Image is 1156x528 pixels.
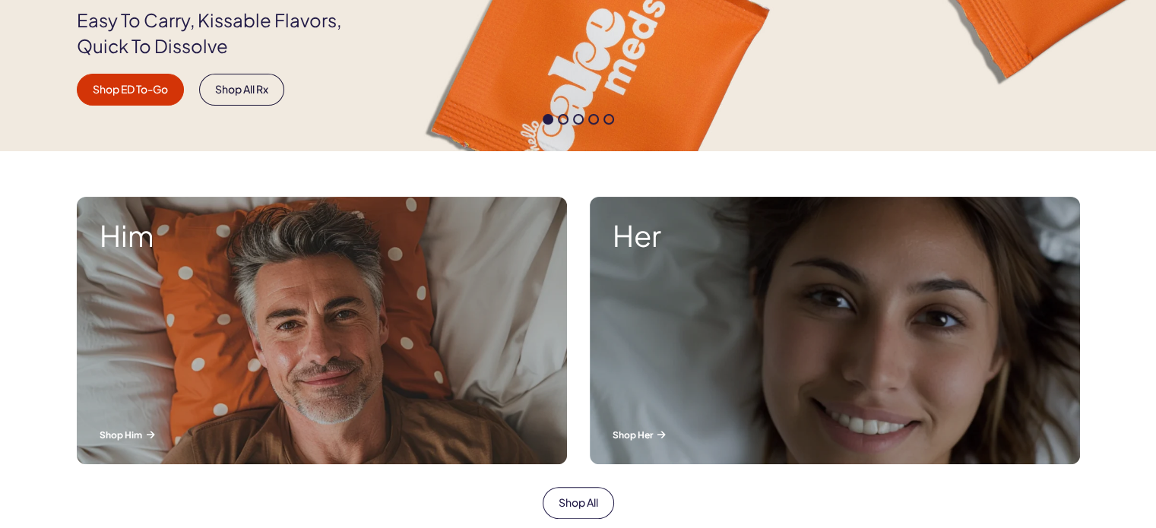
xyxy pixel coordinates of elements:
[77,8,367,58] p: Easy To Carry, Kissable Flavors, Quick To Dissolve
[100,428,544,441] p: Shop Him
[77,74,184,106] a: Shop ED To-Go
[199,74,284,106] a: Shop All Rx
[543,487,614,519] a: Shop All
[65,185,578,476] a: A man smiling while lying in bed. Him Shop Him
[578,185,1091,476] a: A woman smiling while lying in bed. Her Shop Her
[613,220,1057,251] strong: Her
[100,220,544,251] strong: Him
[613,428,1057,441] p: Shop Her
